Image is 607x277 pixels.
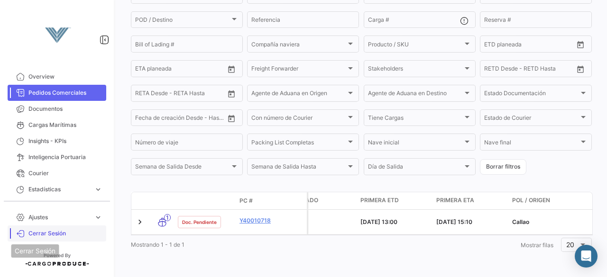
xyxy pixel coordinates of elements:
[8,149,106,165] a: Inteligencia Portuaria
[480,159,526,175] button: Borrar filtros
[573,37,588,52] button: Open calendar
[28,137,102,145] span: Insights - KPIs
[521,241,553,249] span: Mostrar filas
[251,165,346,171] span: Semana de Salida Hasta
[251,67,346,73] span: Freight Forwarder
[368,67,463,73] span: Stakeholders
[368,141,463,147] span: Nave inicial
[28,89,102,97] span: Pedidos Comerciales
[131,241,184,248] span: Mostrando 1 - 1 de 1
[33,11,81,59] img: vanguard-logo.png
[368,165,463,171] span: Día de Salida
[566,241,574,249] span: 20
[484,67,501,73] input: Desde
[150,197,174,205] datatable-header-cell: Modo de Transporte
[135,91,152,98] input: Desde
[159,116,202,123] input: Hasta
[484,42,501,49] input: Desde
[224,111,239,125] button: Open calendar
[368,116,463,123] span: Tiene Cargas
[135,18,230,25] span: POD / Destino
[573,62,588,76] button: Open calendar
[436,218,472,225] span: [DATE] 15:10
[236,193,307,209] datatable-header-cell: PC #
[159,67,202,73] input: Hasta
[28,121,102,129] span: Cargas Marítimas
[135,217,145,227] a: Expand/Collapse Row
[135,116,152,123] input: Desde
[224,62,239,76] button: Open calendar
[239,216,303,225] a: Y40010718
[368,42,463,49] span: Producto / SKU
[484,141,579,147] span: Nave final
[508,42,551,49] input: Hasta
[28,229,102,238] span: Cerrar Sesión
[164,214,171,221] span: 1
[262,192,357,209] datatable-header-cell: POD Planificado
[368,91,463,98] span: Agente de Aduana en Destino
[8,85,106,101] a: Pedidos Comerciales
[182,218,217,226] span: Doc. Pendiente
[8,133,106,149] a: Insights - KPIs
[239,197,253,205] span: PC #
[251,42,346,49] span: Compañía naviera
[28,213,90,222] span: Ajustes
[28,105,102,113] span: Documentos
[94,213,102,222] span: expand_more
[484,116,579,123] span: Estado de Courier
[512,196,550,205] span: POL / Origen
[28,185,90,194] span: Estadísticas
[28,72,102,81] span: Overview
[174,197,236,205] datatable-header-cell: Estado Doc.
[94,185,102,194] span: expand_more
[224,87,239,101] button: Open calendar
[575,245,598,268] div: Abrir Intercom Messenger
[484,91,579,98] span: Estado Documentación
[159,91,202,98] input: Hasta
[135,67,152,73] input: Desde
[508,67,551,73] input: Hasta
[10,244,60,258] div: Cerrar Sesión
[28,169,102,178] span: Courier
[360,196,399,205] span: Primera ETD
[436,196,474,205] span: Primera ETA
[8,165,106,181] a: Courier
[357,192,432,209] datatable-header-cell: Primera ETD
[251,116,346,123] span: Con número de Courier
[28,153,102,161] span: Inteligencia Portuaria
[251,141,346,147] span: Packing List Completas
[8,117,106,133] a: Cargas Marítimas
[135,165,230,171] span: Semana de Salida Desde
[8,101,106,117] a: Documentos
[251,91,346,98] span: Agente de Aduana en Origen
[360,218,397,225] span: [DATE] 13:00
[432,192,508,209] datatable-header-cell: Primera ETA
[8,69,106,85] a: Overview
